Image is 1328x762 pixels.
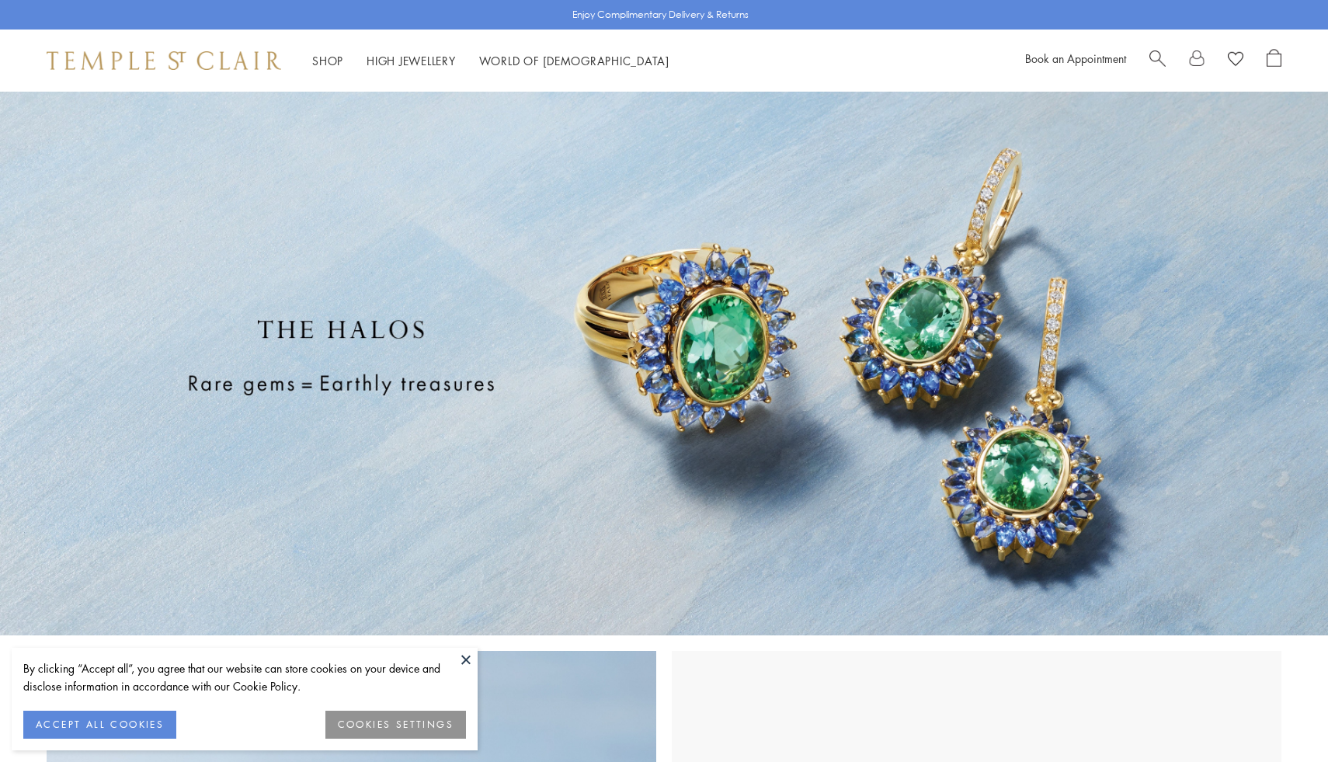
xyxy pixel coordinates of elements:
[23,711,176,739] button: ACCEPT ALL COOKIES
[312,53,343,68] a: ShopShop
[479,53,669,68] a: World of [DEMOGRAPHIC_DATA]World of [DEMOGRAPHIC_DATA]
[1228,49,1243,72] a: View Wishlist
[1250,689,1312,746] iframe: Gorgias live chat messenger
[1025,50,1126,66] a: Book an Appointment
[1149,49,1166,72] a: Search
[312,51,669,71] nav: Main navigation
[367,53,456,68] a: High JewelleryHigh Jewellery
[23,659,466,695] div: By clicking “Accept all”, you agree that our website can store cookies on your device and disclos...
[325,711,466,739] button: COOKIES SETTINGS
[1267,49,1281,72] a: Open Shopping Bag
[47,51,281,70] img: Temple St. Clair
[572,7,749,23] p: Enjoy Complimentary Delivery & Returns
